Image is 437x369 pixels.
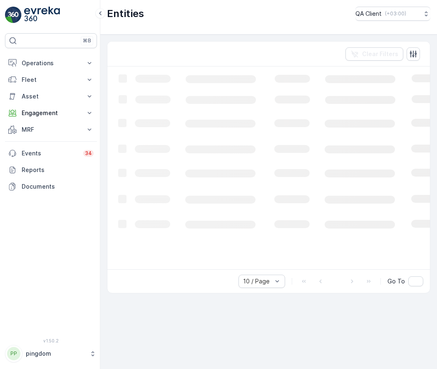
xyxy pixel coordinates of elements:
p: ( +03:00 ) [385,10,406,17]
p: Clear Filters [362,50,398,58]
a: Reports [5,162,97,178]
button: Asset [5,88,97,105]
button: PPpingdom [5,345,97,362]
p: Asset [22,92,80,101]
img: logo_light-DOdMpM7g.png [24,7,60,23]
button: QA Client(+03:00) [355,7,430,21]
p: Entities [107,7,144,20]
span: Go To [387,277,405,285]
p: Documents [22,182,94,191]
button: Clear Filters [345,47,403,61]
p: pingdom [26,349,85,358]
button: Operations [5,55,97,71]
div: PP [7,347,20,360]
a: Documents [5,178,97,195]
button: Fleet [5,71,97,88]
p: Fleet [22,76,80,84]
a: Events34 [5,145,97,162]
p: 34 [85,150,92,157]
p: Events [22,149,78,157]
p: ⌘B [83,37,91,44]
p: QA Client [355,10,382,18]
img: logo [5,7,22,23]
p: Reports [22,166,94,174]
p: Operations [22,59,80,67]
button: MRF [5,121,97,138]
p: Engagement [22,109,80,117]
button: Engagement [5,105,97,121]
p: MRF [22,125,80,134]
span: v 1.50.2 [5,338,97,343]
